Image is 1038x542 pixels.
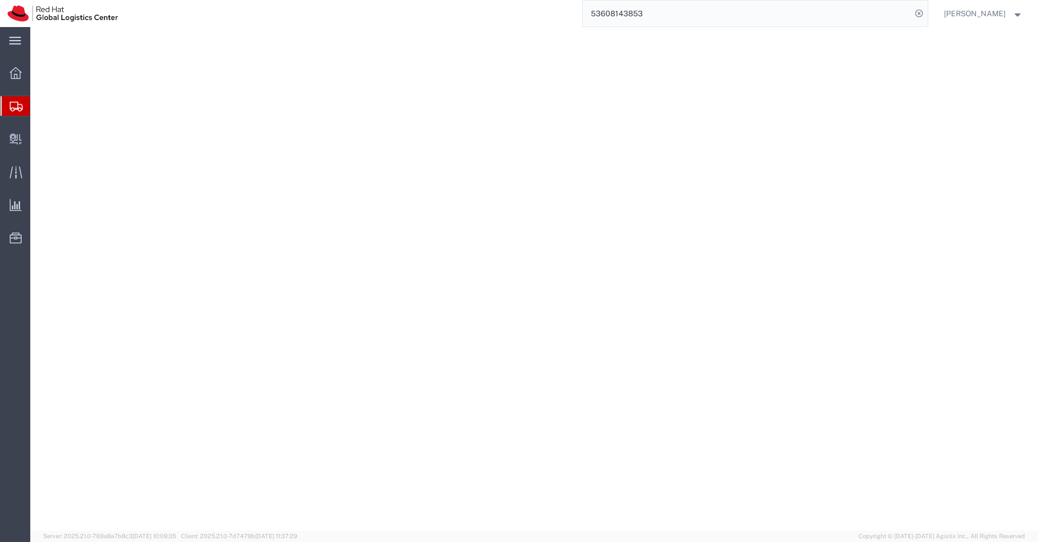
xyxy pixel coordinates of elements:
[859,532,1025,541] span: Copyright © [DATE]-[DATE] Agistix Inc., All Rights Reserved
[43,533,176,539] span: Server: 2025.21.0-769a9a7b8c3
[944,8,1006,19] span: Nilesh Shinde
[255,533,297,539] span: [DATE] 11:37:29
[943,7,1023,20] button: [PERSON_NAME]
[8,5,118,22] img: logo
[583,1,911,27] input: Search for shipment number, reference number
[132,533,176,539] span: [DATE] 10:09:35
[30,27,1038,531] iframe: FS Legacy Container
[181,533,297,539] span: Client: 2025.21.0-7d7479b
